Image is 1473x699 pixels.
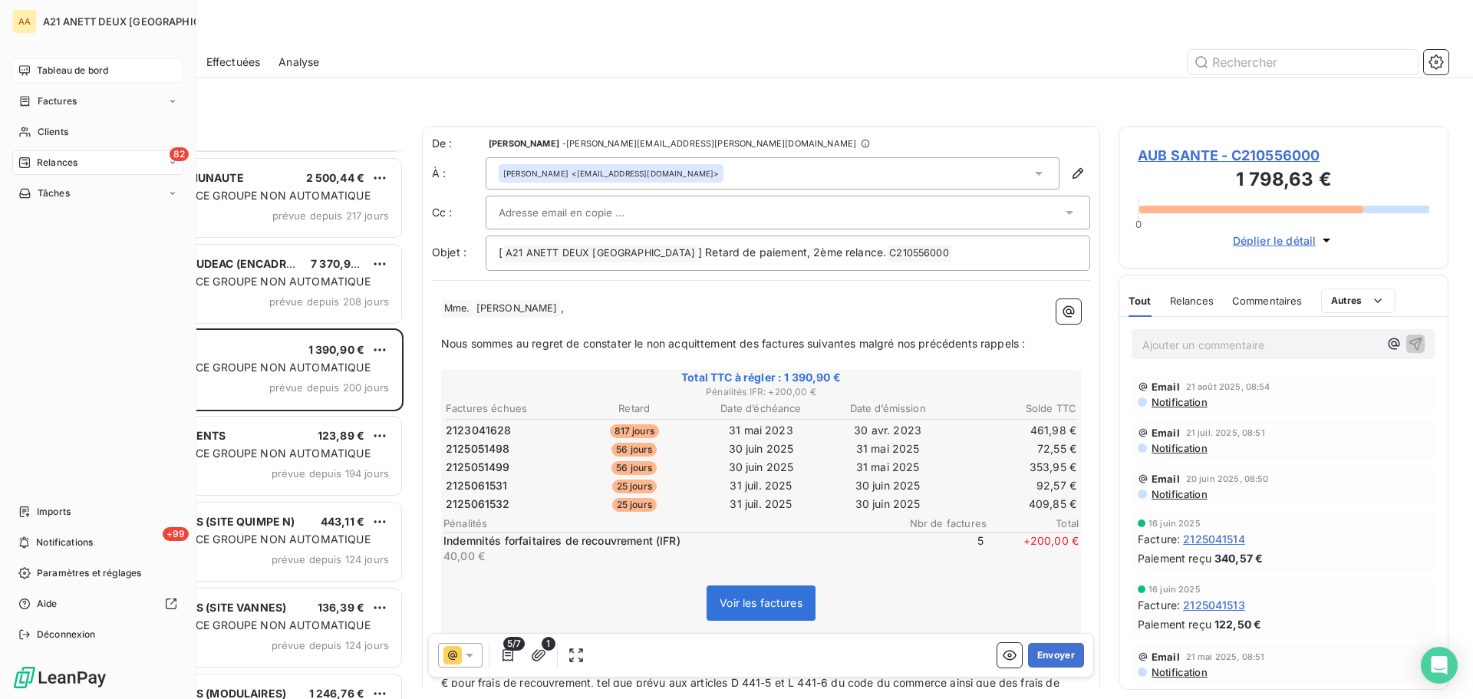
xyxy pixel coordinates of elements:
span: Nbr de factures [895,517,987,529]
h3: 1 798,63 € [1138,166,1429,196]
img: Logo LeanPay [12,665,107,690]
span: Déconnexion [37,628,96,641]
span: PLAN DE RELANCE GROUPE NON AUTOMATIQUE [110,189,371,202]
span: PLAN DE RELANCE GROUPE NON AUTOMATIQUE [110,275,371,288]
span: 2125041513 [1183,597,1245,613]
div: <[EMAIL_ADDRESS][DOMAIN_NAME]> [503,168,719,179]
span: 1 [542,637,555,651]
span: prévue depuis 217 jours [272,209,389,222]
a: Tâches [12,181,183,206]
a: Paramètres et réglages [12,561,183,585]
span: 7 370,92 € [311,257,368,270]
input: Rechercher [1188,50,1418,74]
span: Email [1152,473,1180,485]
span: PLAN DE RELANCE GROUPE NON AUTOMATIQUE [110,532,371,546]
span: [PERSON_NAME] [474,300,560,318]
div: Open Intercom Messenger [1421,647,1458,684]
td: 31 juil. 2025 [698,477,823,494]
span: C210556000 [887,245,951,262]
span: 56 jours [611,443,657,457]
th: Factures échues [445,401,570,417]
span: Facture : [1138,531,1180,547]
span: [PERSON_NAME] [503,168,568,179]
span: 21 mai 2025, 08:51 [1186,652,1265,661]
span: De : [432,136,486,151]
span: Notification [1150,666,1208,678]
span: Commentaires [1232,295,1303,307]
a: Clients [12,120,183,144]
span: 20 juin 2025, 08:50 [1186,474,1269,483]
span: [ [499,246,503,259]
span: prévue depuis 208 jours [269,295,389,308]
span: , [561,301,564,314]
span: LOCARMOR S.A.S (SITE VANNES) [108,601,286,614]
span: 2125061531 [446,478,508,493]
label: Cc : [432,205,486,220]
button: Autres [1321,289,1396,313]
td: 31 mai 2025 [825,459,951,476]
span: Facture : [1138,597,1180,613]
span: 122,50 € [1214,616,1261,632]
span: Relances [37,156,77,170]
span: Paiement reçu [1138,550,1211,566]
td: 30 juin 2025 [698,459,823,476]
button: Envoyer [1028,643,1084,668]
span: Objet : [432,246,466,259]
span: Voir les factures [720,596,802,609]
span: 16 juin 2025 [1148,585,1201,594]
span: 0 [1135,218,1142,230]
div: grid [74,150,404,699]
span: Relances [1170,295,1214,307]
span: 5 [891,533,984,564]
th: Solde TTC [952,401,1077,417]
span: 2123041628 [446,423,512,438]
span: Factures [38,94,77,108]
span: Tout [1129,295,1152,307]
span: A21 ANETT DEUX [GEOGRAPHIC_DATA] [43,15,235,28]
span: ENTREMONT LOUDEAC (ENCADREM.) [108,257,311,270]
span: 2125061532 [446,496,510,512]
span: prévue depuis 200 jours [269,381,389,394]
span: 817 jours [610,424,659,438]
span: 2125041514 [1183,531,1245,547]
span: LOCARMOR S.A.S (SITE QUIMPE N) [108,515,295,528]
span: prévue depuis 194 jours [272,467,389,480]
span: 2125051499 [446,460,510,475]
span: AUB SANTE - C210556000 [1138,145,1429,166]
td: 30 juin 2025 [825,477,951,494]
span: prévue depuis 124 jours [272,639,389,651]
td: 31 mai 2025 [825,440,951,457]
span: Notification [1150,488,1208,500]
span: PLAN DE RELANCE GROUPE NON AUTOMATIQUE [110,361,371,374]
a: 82Relances [12,150,183,175]
span: Effectuées [206,54,261,70]
div: AA [12,9,37,34]
a: Tableau de bord [12,58,183,83]
span: Email [1152,381,1180,393]
th: Retard [572,401,697,417]
span: 16 juin 2025 [1148,519,1201,528]
td: 30 avr. 2023 [825,422,951,439]
span: Analyse [278,54,319,70]
span: Total TTC à régler : 1 390,90 € [443,370,1079,385]
td: 72,55 € [952,440,1077,457]
td: 31 mai 2023 [698,422,823,439]
span: Tableau de bord [37,64,108,77]
span: Clients [38,125,68,139]
span: Notifications [36,536,93,549]
span: Aide [37,597,58,611]
span: - [PERSON_NAME][EMAIL_ADDRESS][PERSON_NAME][DOMAIN_NAME] [562,139,856,148]
a: Imports [12,500,183,524]
span: 21 août 2025, 08:54 [1186,382,1270,391]
input: Adresse email en copie ... [499,201,664,224]
a: Aide [12,592,183,616]
span: Email [1152,651,1180,663]
p: Indemnités forfaitaires de recouvrement (IFR) [443,533,888,549]
td: 353,95 € [952,459,1077,476]
span: 56 jours [611,461,657,475]
span: Tâches [38,186,70,200]
a: Factures [12,89,183,114]
span: 2 500,44 € [306,171,365,184]
td: 31 juil. 2025 [698,496,823,513]
span: 21 juil. 2025, 08:51 [1186,428,1265,437]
